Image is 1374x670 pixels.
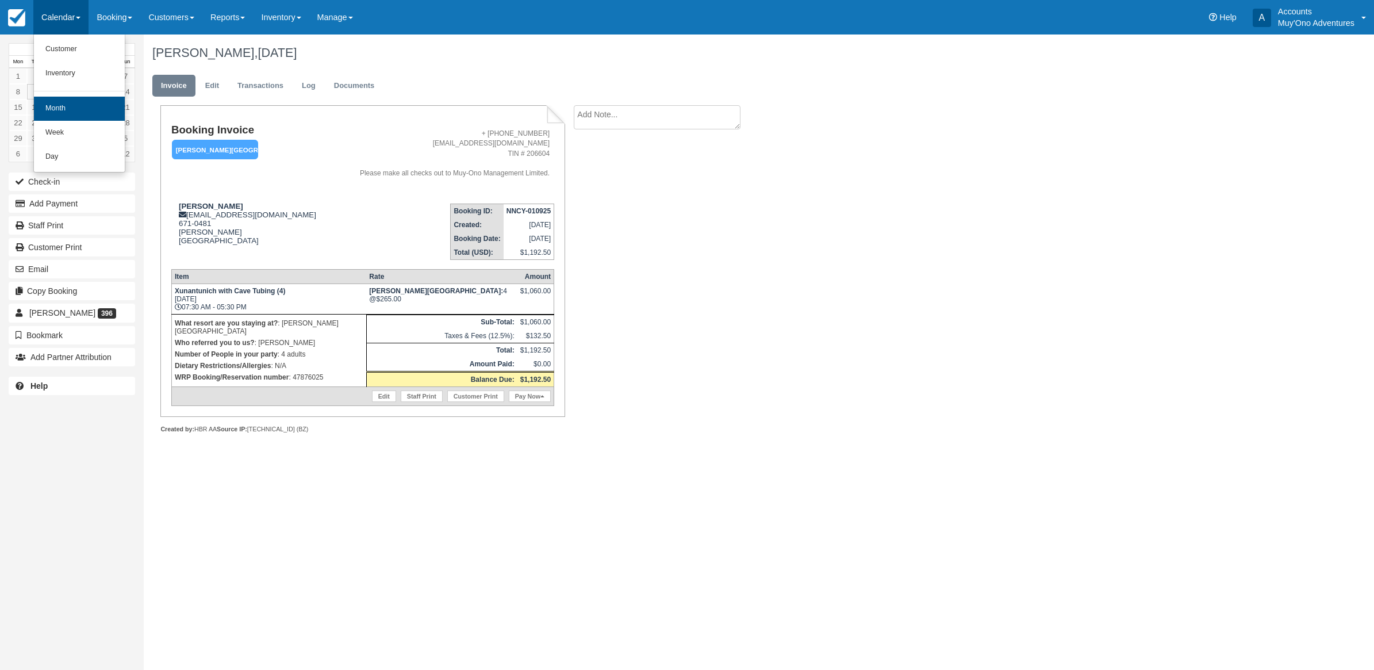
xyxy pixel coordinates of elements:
[27,131,45,146] a: 30
[9,282,135,300] button: Copy Booking
[366,329,517,343] td: Taxes & Fees (12.5%):
[8,9,25,26] img: checkfront-main-nav-mini-logo.png
[366,357,517,372] th: Amount Paid:
[27,56,45,68] th: Tue
[117,131,135,146] a: 5
[117,56,135,68] th: Sun
[366,315,517,329] th: Sub-Total:
[34,145,125,169] a: Day
[366,372,517,386] th: Balance Due:
[9,377,135,395] a: Help
[175,287,285,295] strong: Xunantunich with Cave Tubing (4)
[377,295,401,303] span: $265.00
[366,269,517,284] th: Rate
[366,284,517,314] td: 4 @
[229,75,292,97] a: Transactions
[1219,13,1237,22] span: Help
[197,75,228,97] a: Edit
[34,37,125,62] a: Customer
[520,376,551,384] strong: $1,192.50
[175,317,363,337] p: : [PERSON_NAME][GEOGRAPHIC_DATA]
[9,194,135,213] button: Add Payment
[175,360,363,372] p: : N/A
[9,348,135,366] button: Add Partner Attribution
[9,304,135,322] a: [PERSON_NAME] 396
[171,124,333,136] h1: Booking Invoice
[9,238,135,256] a: Customer Print
[517,343,554,357] td: $1,192.50
[509,390,551,402] a: Pay Now
[27,115,45,131] a: 23
[171,284,366,314] td: [DATE] 07:30 AM - 05:30 PM
[34,121,125,145] a: Week
[369,287,503,295] strong: Hopkins Bay Resort
[9,146,27,162] a: 6
[98,308,116,319] span: 396
[451,232,504,246] th: Booking Date:
[175,362,271,370] strong: Dietary Restrictions/Allergies
[117,84,135,99] a: 14
[27,99,45,115] a: 16
[517,329,554,343] td: $132.50
[179,202,243,210] strong: [PERSON_NAME]
[451,218,504,232] th: Created:
[175,349,363,360] p: : 4 adults
[504,218,554,232] td: [DATE]
[517,315,554,329] td: $1,060.00
[325,75,383,97] a: Documents
[451,204,504,218] th: Booking ID:
[33,35,125,173] ul: Calendar
[9,326,135,344] button: Bookmark
[171,269,366,284] th: Item
[504,232,554,246] td: [DATE]
[117,146,135,162] a: 12
[1253,9,1271,27] div: A
[9,131,27,146] a: 29
[175,337,363,349] p: : [PERSON_NAME]
[1278,17,1354,29] p: Muy'Ono Adventures
[1209,13,1217,21] i: Help
[372,390,396,402] a: Edit
[171,202,333,259] div: [EMAIL_ADDRESS][DOMAIN_NAME] 671-0481 [PERSON_NAME] [GEOGRAPHIC_DATA]
[34,62,125,86] a: Inventory
[217,426,247,432] strong: Source IP:
[171,139,254,160] a: [PERSON_NAME][GEOGRAPHIC_DATA]
[30,381,48,390] b: Help
[504,246,554,260] td: $1,192.50
[117,99,135,115] a: 21
[117,68,135,84] a: 7
[117,115,135,131] a: 28
[1278,6,1354,17] p: Accounts
[27,84,45,99] a: 9
[520,287,551,304] div: $1,060.00
[401,390,443,402] a: Staff Print
[27,68,45,84] a: 2
[517,357,554,372] td: $0.00
[506,207,551,215] strong: NNCY-010925
[172,140,258,160] em: [PERSON_NAME][GEOGRAPHIC_DATA]
[9,115,27,131] a: 22
[9,84,27,99] a: 8
[9,99,27,115] a: 15
[152,75,195,97] a: Invoice
[517,269,554,284] th: Amount
[9,260,135,278] button: Email
[152,46,1166,60] h1: [PERSON_NAME],
[175,373,289,381] strong: WRP Booking/Reservation number
[337,129,550,178] address: + [PHONE_NUMBER] [EMAIL_ADDRESS][DOMAIN_NAME] TIN # 206604 Please make all checks out to Muy-Ono ...
[175,350,278,358] strong: Number of People in your party
[258,45,297,60] span: [DATE]
[175,319,278,327] strong: What resort are you staying at?
[175,372,363,383] p: : 47876025
[27,146,45,162] a: 7
[366,343,517,357] th: Total:
[9,216,135,235] a: Staff Print
[447,390,504,402] a: Customer Print
[9,173,135,191] button: Check-in
[29,308,95,317] span: [PERSON_NAME]
[175,339,255,347] strong: Who referred you to us?
[160,426,194,432] strong: Created by:
[293,75,324,97] a: Log
[160,425,565,434] div: HBR AA [TECHNICAL_ID] (BZ)
[9,68,27,84] a: 1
